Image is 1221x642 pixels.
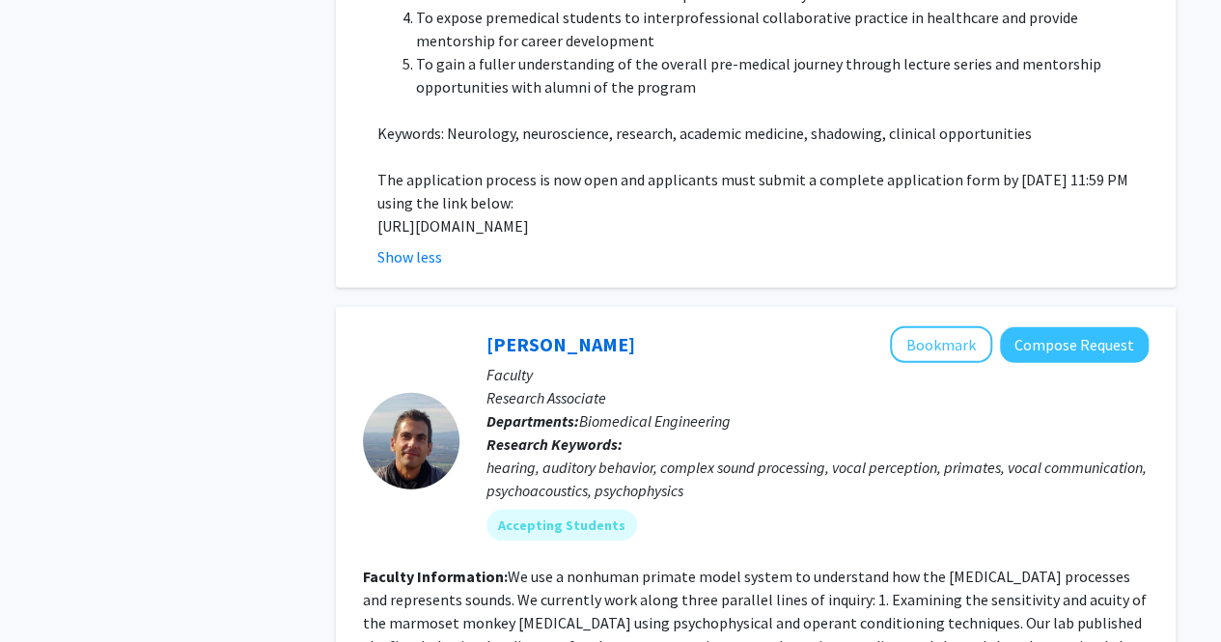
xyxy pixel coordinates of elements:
p: The application process is now open and applicants must submit a complete application form by [DA... [377,168,1149,214]
button: Show less [377,245,442,268]
a: [PERSON_NAME] [486,332,635,356]
button: Compose Request to Michael Osmanski [1000,327,1149,363]
span: Biomedical Engineering [579,411,731,431]
li: To gain a fuller understanding of the overall pre-medical journey through lecture series and ment... [416,52,1149,98]
p: Research Associate [486,386,1149,409]
p: Faculty [486,363,1149,386]
li: To expose premedical students to interprofessional collaborative practice in healthcare and provi... [416,6,1149,52]
b: Faculty Information: [363,567,508,586]
b: Departments: [486,411,579,431]
div: hearing, auditory behavior, complex sound processing, vocal perception, primates, vocal communica... [486,456,1149,502]
b: Research Keywords: [486,434,623,454]
p: [URL][DOMAIN_NAME] [377,214,1149,237]
button: Add Michael Osmanski to Bookmarks [890,326,992,363]
iframe: Chat [14,555,82,628]
p: Keywords: Neurology, neuroscience, research, academic medicine, shadowing, clinical opportunities [377,122,1149,145]
mat-chip: Accepting Students [486,510,637,541]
